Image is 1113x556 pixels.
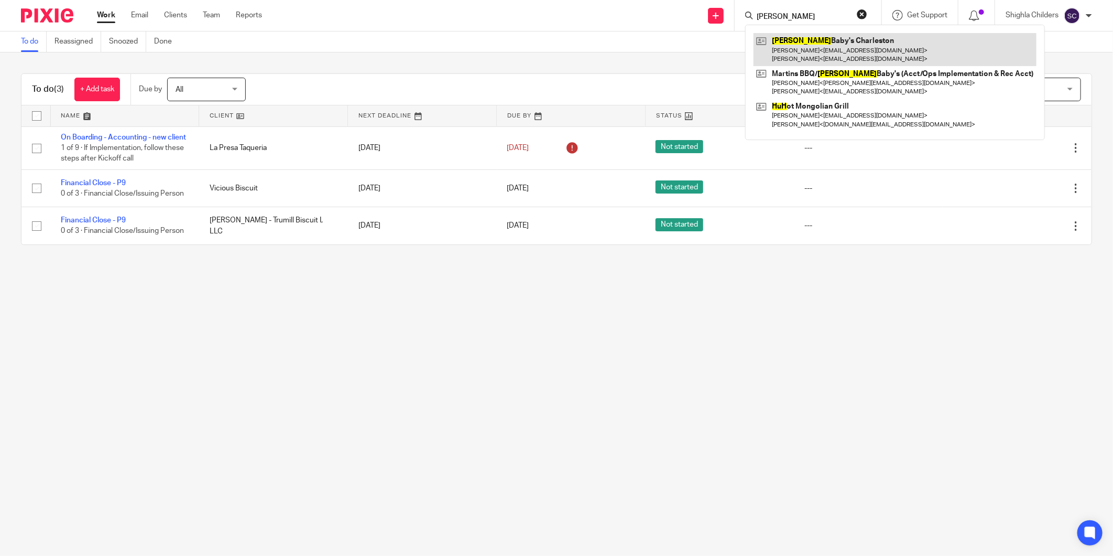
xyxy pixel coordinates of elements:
span: All [176,86,183,93]
span: [DATE] [507,222,529,230]
span: [DATE] [507,185,529,192]
td: [DATE] [348,126,497,169]
a: Clients [164,10,187,20]
td: [DATE] [348,207,497,244]
a: Financial Close - P9 [61,217,126,224]
p: Due by [139,84,162,94]
span: Not started [656,180,703,194]
a: Team [203,10,220,20]
a: Snoozed [109,31,146,52]
a: Work [97,10,115,20]
span: (3) [54,85,64,93]
img: Pixie [21,8,73,23]
td: Vicious Biscuit [199,169,348,207]
td: [DATE] [348,169,497,207]
td: [PERSON_NAME] - Trumill Biscuit I, LLC [199,207,348,244]
a: Financial Close - P9 [61,179,126,187]
span: Not started [656,140,703,153]
a: Reports [236,10,262,20]
div: --- [804,183,932,194]
button: Clear [857,9,867,19]
div: --- [804,220,932,231]
a: Reassigned [54,31,101,52]
a: + Add task [74,78,120,101]
a: Email [131,10,148,20]
h1: To do [32,84,64,95]
span: 1 of 9 · If Implementation, follow these steps after Kickoff call [61,144,184,163]
span: 0 of 3 · Financial Close/Issuing Person [61,190,184,197]
span: Get Support [907,12,947,19]
div: --- [804,143,932,153]
input: Search [756,13,850,22]
span: Not started [656,218,703,231]
img: svg%3E [1064,7,1081,24]
td: La Presa Taqueria [199,126,348,169]
a: Done [154,31,180,52]
p: Shighla Childers [1006,10,1059,20]
span: 0 of 3 · Financial Close/Issuing Person [61,228,184,235]
a: On Boarding - Accounting - new client [61,134,186,141]
span: [DATE] [507,144,529,152]
a: To do [21,31,47,52]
